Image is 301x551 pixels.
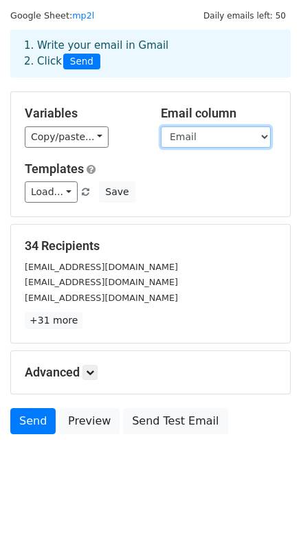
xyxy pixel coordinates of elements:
[25,106,140,121] h5: Variables
[10,10,94,21] small: Google Sheet:
[25,181,78,203] a: Load...
[99,181,135,203] button: Save
[25,312,82,329] a: +31 more
[232,485,301,551] div: Widget de chat
[14,38,287,69] div: 1. Write your email in Gmail 2. Click
[72,10,94,21] a: mp2l
[25,126,109,148] a: Copy/paste...
[199,10,291,21] a: Daily emails left: 50
[25,293,178,303] small: [EMAIL_ADDRESS][DOMAIN_NAME]
[161,106,276,121] h5: Email column
[123,408,227,434] a: Send Test Email
[232,485,301,551] iframe: Chat Widget
[63,54,100,70] span: Send
[10,408,56,434] a: Send
[25,365,276,380] h5: Advanced
[25,238,276,254] h5: 34 Recipients
[59,408,120,434] a: Preview
[199,8,291,23] span: Daily emails left: 50
[25,161,84,176] a: Templates
[25,277,178,287] small: [EMAIL_ADDRESS][DOMAIN_NAME]
[25,262,178,272] small: [EMAIL_ADDRESS][DOMAIN_NAME]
